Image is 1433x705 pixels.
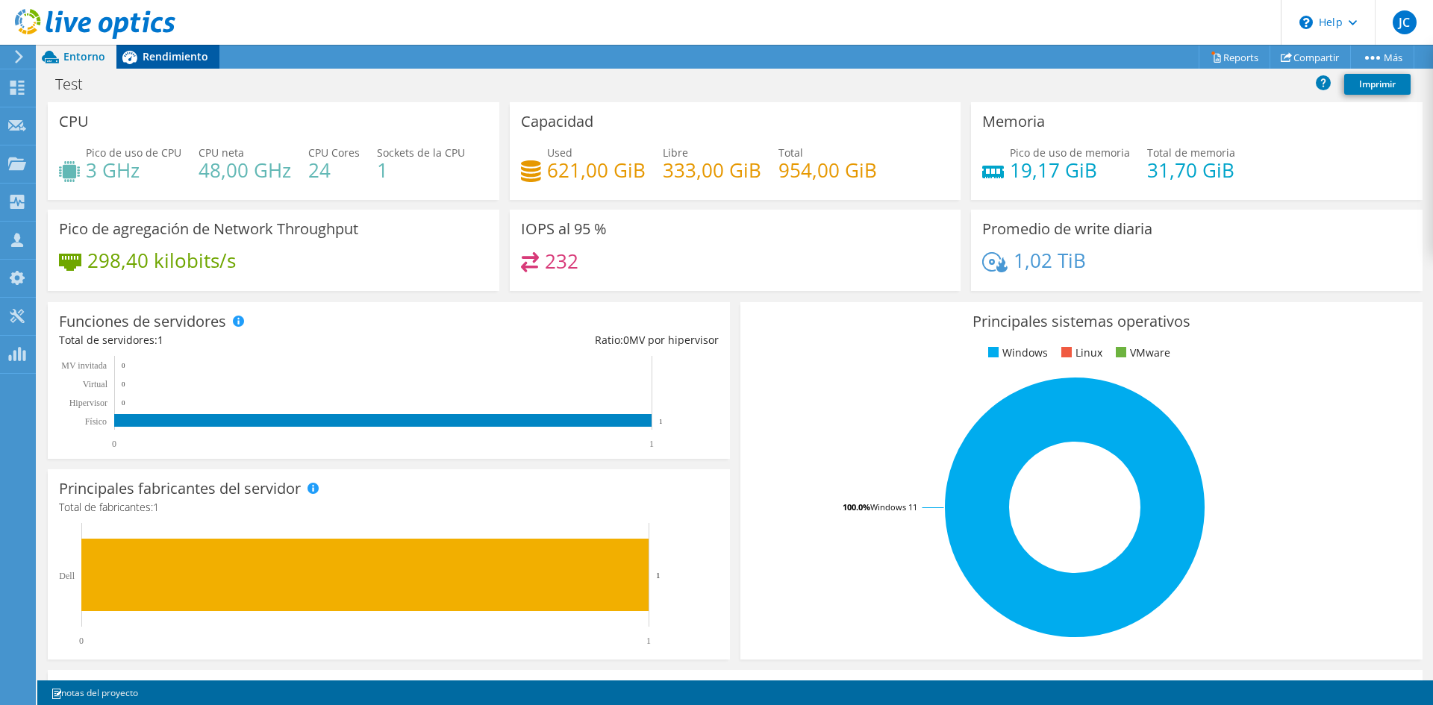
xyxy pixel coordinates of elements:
[646,636,651,646] text: 1
[663,145,688,160] span: Libre
[1147,162,1235,178] h4: 31,70 GiB
[49,76,106,93] h1: Test
[199,162,291,178] h4: 48,00 GHz
[663,162,761,178] h4: 333,00 GiB
[1299,16,1313,29] svg: \n
[389,332,719,348] div: Ratio: MV por hipervisor
[40,683,149,702] a: notas del proyecto
[752,313,1411,330] h3: Principales sistemas operativos
[1147,145,1235,160] span: Total de memoria
[1344,74,1411,95] a: Imprimir
[86,162,181,178] h4: 3 GHz
[1014,252,1086,269] h4: 1,02 TiB
[1010,162,1130,178] h4: 19,17 GiB
[659,418,663,425] text: 1
[547,162,646,178] h4: 621,00 GiB
[59,313,226,330] h3: Funciones de servidores
[377,162,465,178] h4: 1
[79,636,84,646] text: 0
[1350,46,1414,69] a: Más
[982,113,1045,130] h3: Memoria
[83,379,108,389] text: Virtual
[59,221,358,237] h3: Pico de agregación de Network Throughput
[143,49,208,63] span: Rendimiento
[59,332,389,348] div: Total de servidores:
[1058,345,1102,361] li: Linux
[308,145,360,160] span: CPU Cores
[85,416,107,427] tspan: Físico
[778,162,877,178] h4: 954,00 GiB
[547,145,572,160] span: Used
[63,49,105,63] span: Entorno
[1199,46,1270,69] a: Reports
[122,380,125,388] text: 0
[521,113,593,130] h3: Capacidad
[122,362,125,369] text: 0
[59,499,719,516] h4: Total de fabricantes:
[69,398,107,408] text: Hipervisor
[112,439,116,449] text: 0
[308,162,360,178] h4: 24
[199,145,244,160] span: CPU neta
[623,333,629,347] span: 0
[843,501,870,513] tspan: 100.0%
[1010,145,1130,160] span: Pico de uso de memoria
[521,221,607,237] h3: IOPS al 95 %
[1270,46,1351,69] a: Compartir
[59,113,89,130] h3: CPU
[545,253,578,269] h4: 232
[982,221,1152,237] h3: Promedio de write diaria
[122,399,125,407] text: 0
[59,571,75,581] text: Dell
[870,501,917,513] tspan: Windows 11
[984,345,1048,361] li: Windows
[59,480,301,497] h3: Principales fabricantes del servidor
[153,500,159,514] span: 1
[61,360,107,371] text: MV invitada
[86,145,181,160] span: Pico de uso de CPU
[649,439,654,449] text: 1
[778,145,803,160] span: Total
[87,252,236,269] h4: 298,40 kilobits/s
[1393,10,1417,34] span: JC
[1112,345,1170,361] li: VMware
[377,145,465,160] span: Sockets de la CPU
[157,333,163,347] span: 1
[656,571,661,580] text: 1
